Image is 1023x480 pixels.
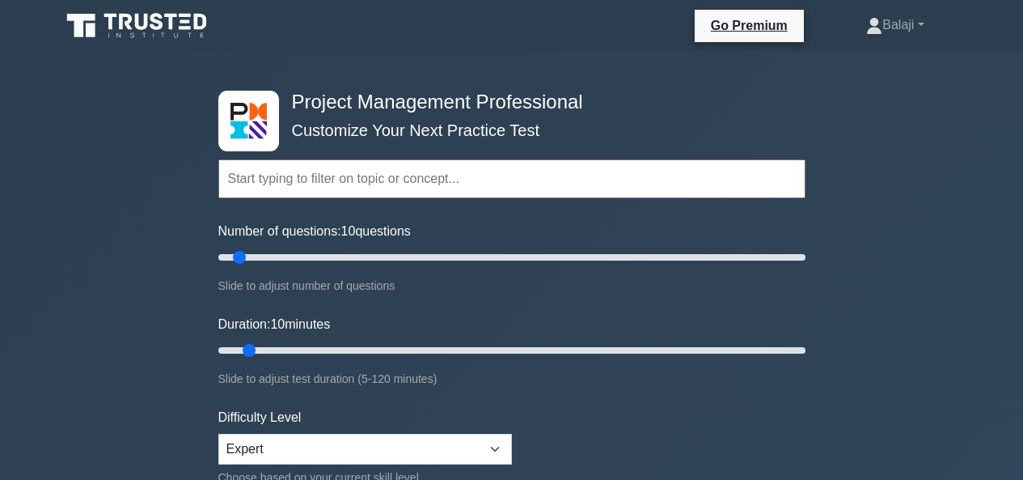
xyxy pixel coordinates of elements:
[270,317,285,331] span: 10
[218,159,805,198] input: Start typing to filter on topic or concept...
[218,315,331,334] label: Duration: minutes
[218,369,805,389] div: Slide to adjust test duration (5-120 minutes)
[218,276,805,295] div: Slide to adjust number of questions
[285,91,726,114] h4: Project Management Professional
[218,222,411,241] label: Number of questions: questions
[827,9,962,41] a: Balaji
[701,15,797,36] a: Go Premium
[341,224,356,238] span: 10
[218,408,302,427] label: Difficulty Level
